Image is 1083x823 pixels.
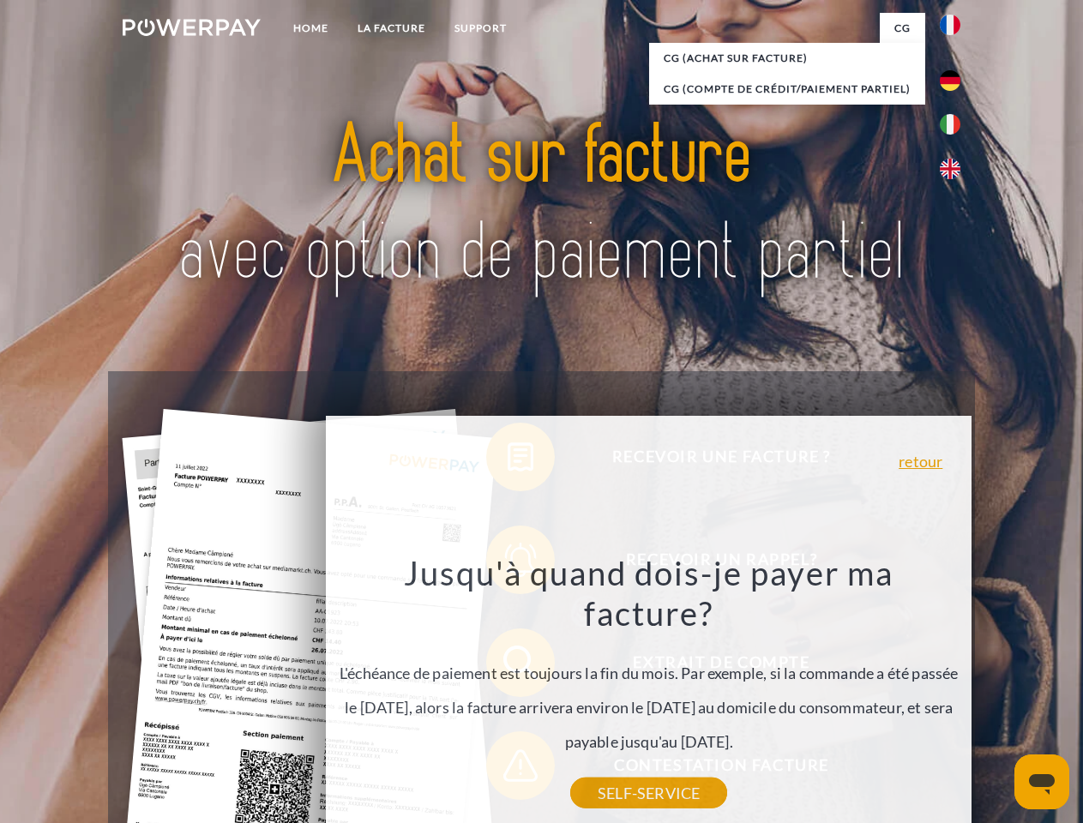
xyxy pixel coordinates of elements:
img: de [940,70,960,91]
div: L'échéance de paiement est toujours la fin du mois. Par exemple, si la commande a été passée le [... [336,552,962,793]
img: fr [940,15,960,35]
a: Home [279,13,343,44]
a: Support [440,13,521,44]
iframe: Bouton de lancement de la fenêtre de messagerie [1014,754,1069,809]
a: CG [880,13,925,44]
a: SELF-SERVICE [570,778,727,808]
a: LA FACTURE [343,13,440,44]
a: CG (achat sur facture) [649,43,925,74]
img: en [940,159,960,179]
a: retour [899,454,942,469]
img: it [940,114,960,135]
h3: Jusqu'à quand dois-je payer ma facture? [336,552,962,634]
img: title-powerpay_fr.svg [164,82,919,328]
a: CG (Compte de crédit/paiement partiel) [649,74,925,105]
img: logo-powerpay-white.svg [123,19,261,36]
